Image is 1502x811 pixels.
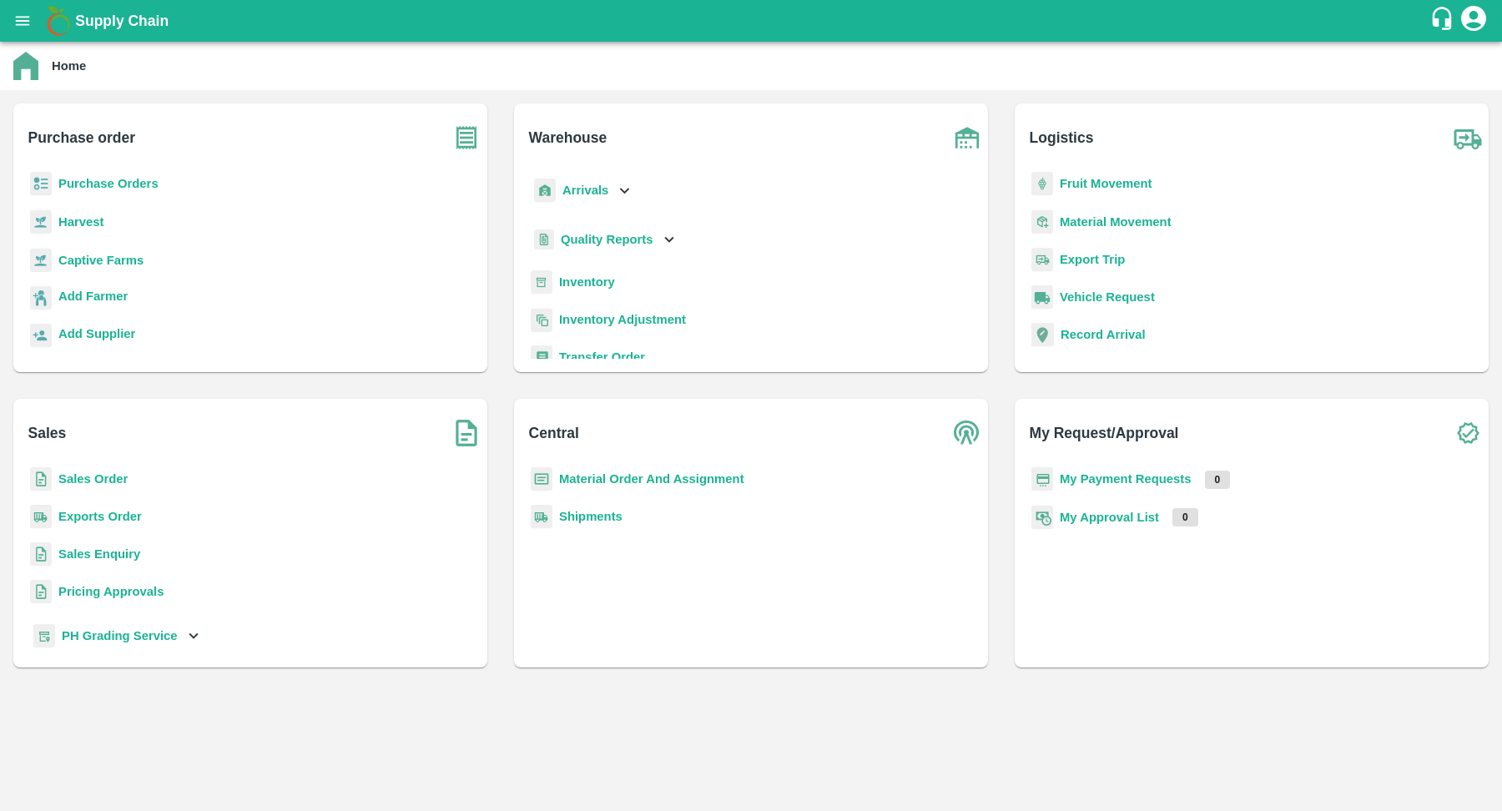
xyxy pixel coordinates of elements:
[58,510,142,523] a: Exports Order
[42,4,75,38] img: logo
[58,290,128,303] b: Add Farmer
[1030,421,1179,445] b: My Request/Approval
[1031,505,1053,530] img: approval
[58,585,164,598] a: Pricing Approvals
[531,270,552,295] img: whInventory
[1060,290,1155,304] a: Vehicle Request
[1031,467,1053,491] img: payment
[1031,285,1053,310] img: vehicle
[1459,3,1489,38] div: account of current user
[58,327,135,340] b: Add Supplier
[58,287,128,310] a: Add Farmer
[33,624,55,648] img: whTracker
[58,177,159,190] a: Purchase Orders
[946,117,988,159] img: warehouse
[531,467,552,491] img: centralMaterial
[529,421,579,445] b: Central
[559,313,686,326] a: Inventory Adjustment
[559,350,645,364] a: Transfer Order
[946,412,988,454] img: central
[559,275,615,289] a: Inventory
[561,233,653,246] b: Quality Reports
[1031,248,1053,272] img: delivery
[1060,177,1152,190] a: Fruit Movement
[559,510,622,523] a: Shipments
[30,467,52,491] img: sales
[531,172,634,209] div: Arrivals
[30,324,52,348] img: supplier
[58,547,140,561] a: Sales Enquiry
[30,209,52,234] img: harvest
[30,505,52,529] img: shipments
[534,229,554,250] img: qualityReport
[28,421,67,445] b: Sales
[446,412,487,454] img: soSales
[30,248,52,273] img: harvest
[531,223,678,257] div: Quality Reports
[1031,172,1053,196] img: fruit
[1060,511,1159,524] a: My Approval List
[1060,215,1172,229] a: Material Movement
[1172,508,1198,526] p: 0
[529,126,607,149] b: Warehouse
[28,126,135,149] b: Purchase order
[562,184,608,197] b: Arrivals
[75,13,169,29] b: Supply Chain
[75,9,1429,33] a: Supply Chain
[58,325,135,347] a: Add Supplier
[1205,471,1231,489] p: 0
[531,505,552,529] img: shipments
[13,52,38,80] img: home
[58,215,103,229] a: Harvest
[30,617,203,655] div: PH Grading Service
[58,472,128,486] a: Sales Order
[62,629,178,642] b: PH Grading Service
[58,254,144,267] a: Captive Farms
[30,580,52,604] img: sales
[1061,328,1146,341] a: Record Arrival
[1031,323,1054,346] img: recordArrival
[446,117,487,159] img: purchase
[30,542,52,567] img: sales
[1060,253,1125,266] a: Export Trip
[3,2,42,40] button: open drawer
[1030,126,1094,149] b: Logistics
[1447,117,1489,159] img: truck
[1060,472,1192,486] a: My Payment Requests
[52,59,86,73] b: Home
[559,472,744,486] a: Material Order And Assignment
[1031,209,1053,234] img: material
[531,308,552,332] img: inventory
[534,179,556,203] img: whArrival
[30,286,52,310] img: farmer
[1429,6,1459,36] div: customer-support
[30,172,52,196] img: reciept
[531,345,552,370] img: whTransfer
[1447,412,1489,454] img: check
